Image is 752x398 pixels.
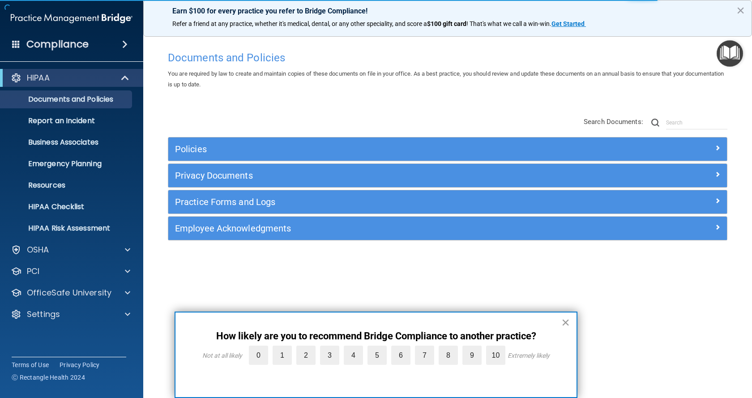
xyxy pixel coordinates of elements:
p: Business Associates [6,138,128,147]
button: Open Resource Center [717,40,743,67]
p: HIPAA [27,73,50,83]
p: OfficeSafe University [27,287,111,298]
label: 10 [486,346,505,365]
h4: Compliance [26,38,89,51]
label: 0 [249,346,268,365]
strong: $100 gift card [427,20,466,27]
h5: Privacy Documents [175,171,581,180]
label: 8 [439,346,458,365]
img: PMB logo [11,9,132,27]
label: 6 [391,346,410,365]
label: 9 [462,346,482,365]
input: Search [666,116,727,129]
p: HIPAA Checklist [6,202,128,211]
h5: Policies [175,144,581,154]
p: Settings [27,309,60,320]
p: PCI [27,266,39,277]
label: 3 [320,346,339,365]
div: Extremely likely [508,352,550,359]
label: 2 [296,346,316,365]
label: 5 [367,346,387,365]
h5: Employee Acknowledgments [175,223,581,233]
img: ic-search.3b580494.png [651,119,659,127]
p: Resources [6,181,128,190]
p: OSHA [27,244,49,255]
p: Documents and Policies [6,95,128,104]
span: You are required by law to create and maintain copies of these documents on file in your office. ... [168,70,724,88]
a: Terms of Use [12,360,49,369]
button: Close [736,3,745,17]
p: Emergency Planning [6,159,128,168]
h4: Documents and Policies [168,52,727,64]
span: ! That's what we call a win-win. [466,20,551,27]
div: Not at all likely [202,352,242,359]
p: HIPAA Risk Assessment [6,224,128,233]
button: Close [561,315,570,330]
label: 4 [344,346,363,365]
label: 1 [273,346,292,365]
p: Earn $100 for every practice you refer to Bridge Compliance! [172,7,723,15]
p: How likely are you to recommend Bridge Compliance to another practice? [193,330,559,342]
strong: Get Started [551,20,585,27]
a: Privacy Policy [60,360,100,369]
span: Search Documents: [584,118,643,126]
span: Refer a friend at any practice, whether it's medical, dental, or any other speciality, and score a [172,20,427,27]
span: Ⓒ Rectangle Health 2024 [12,373,85,382]
p: Report an Incident [6,116,128,125]
h5: Practice Forms and Logs [175,197,581,207]
label: 7 [415,346,434,365]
